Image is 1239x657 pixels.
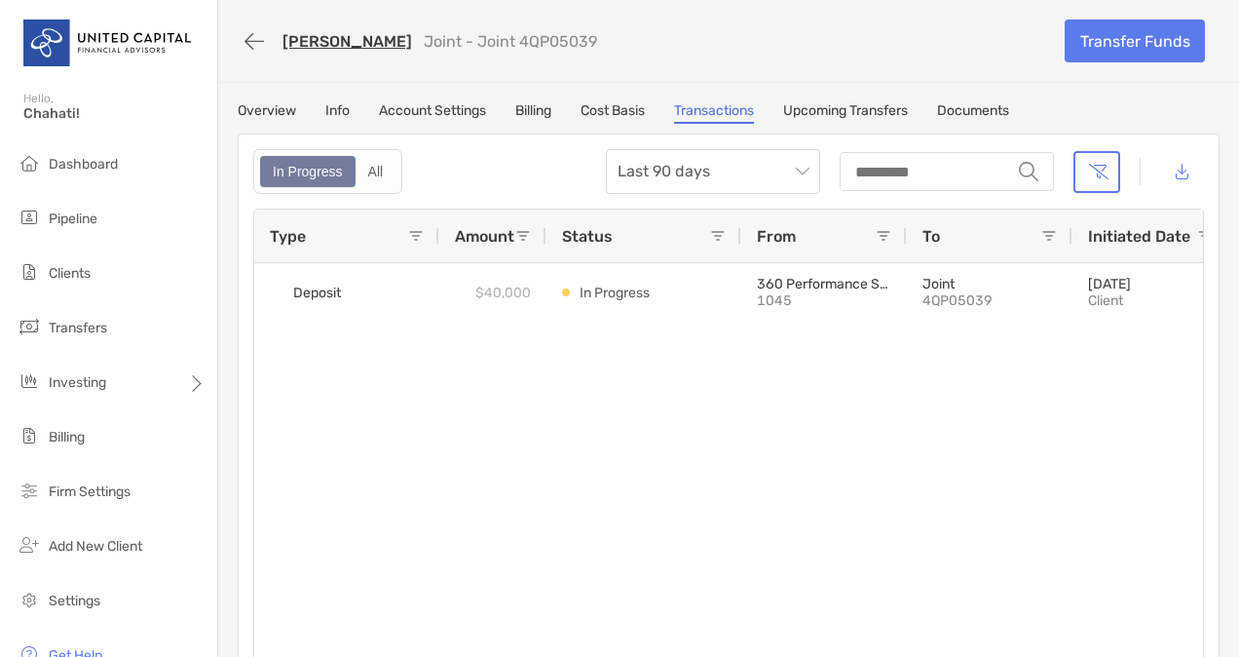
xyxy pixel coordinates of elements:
[49,538,142,555] span: Add New Client
[562,227,613,246] span: Status
[515,102,551,124] a: Billing
[783,102,908,124] a: Upcoming Transfers
[18,260,41,284] img: clients icon
[18,588,41,611] img: settings icon
[18,533,41,557] img: add_new_client icon
[293,277,341,309] span: Deposit
[18,479,41,502] img: firm-settings icon
[922,292,1057,309] p: 4QP05039
[49,483,131,500] span: Firm Settings
[23,105,206,122] span: Chahati!
[253,149,402,194] div: segmented control
[18,151,41,174] img: dashboard icon
[475,281,531,305] p: $40,000
[424,32,597,51] p: Joint - Joint 4QP05039
[1088,227,1190,246] span: Initiated Date
[1065,19,1205,62] a: Transfer Funds
[580,281,650,305] p: In Progress
[49,156,118,173] span: Dashboard
[49,265,91,282] span: Clients
[757,276,891,292] p: 360 Performance Savings
[23,8,194,78] img: United Capital Logo
[262,158,354,185] div: In Progress
[282,32,412,51] a: [PERSON_NAME]
[18,206,41,229] img: pipeline icon
[922,276,1057,292] p: Joint
[1019,162,1038,181] img: input icon
[49,211,97,227] span: Pipeline
[618,150,808,193] span: Last 90 days
[1073,151,1120,193] button: Clear filters
[49,374,106,391] span: Investing
[379,102,486,124] a: Account Settings
[937,102,1009,124] a: Documents
[18,424,41,447] img: billing icon
[49,320,107,336] span: Transfers
[49,593,100,609] span: Settings
[18,369,41,393] img: investing icon
[325,102,350,124] a: Info
[674,102,754,124] a: Transactions
[455,227,514,246] span: Amount
[581,102,645,124] a: Cost Basis
[1088,292,1131,309] p: client
[357,158,394,185] div: All
[270,227,306,246] span: Type
[1088,276,1131,292] p: [DATE]
[49,429,85,445] span: Billing
[922,227,940,246] span: To
[757,227,796,246] span: From
[238,102,296,124] a: Overview
[757,292,891,309] p: 1045
[18,315,41,338] img: transfers icon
